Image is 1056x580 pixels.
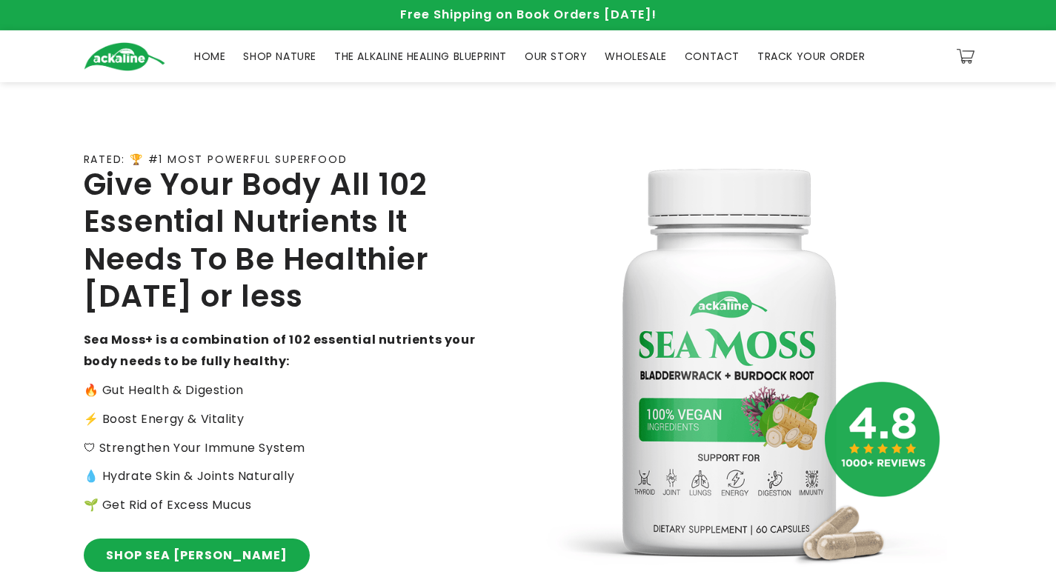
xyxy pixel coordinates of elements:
[84,331,476,370] strong: Sea Moss+ is a combination of 102 essential nutrients your body needs to be fully healthy:
[605,50,666,63] span: WHOLESALE
[325,41,516,72] a: THE ALKALINE HEALING BLUEPRINT
[194,50,225,63] span: HOME
[84,42,165,71] img: Ackaline
[334,50,507,63] span: THE ALKALINE HEALING BLUEPRINT
[84,409,476,430] p: ⚡️ Boost Energy & Vitality
[84,438,476,459] p: 🛡 Strengthen Your Immune System
[525,50,587,63] span: OUR STORY
[84,166,476,316] h2: Give Your Body All 102 Essential Nutrients It Needs To Be Healthier [DATE] or less
[400,6,657,23] span: Free Shipping on Book Orders [DATE]!
[676,41,748,72] a: CONTACT
[234,41,325,72] a: SHOP NATURE
[84,495,476,516] p: 🌱 Get Rid of Excess Mucus
[185,41,234,72] a: HOME
[84,380,476,401] p: 🔥 Gut Health & Digestion
[84,153,348,166] p: RATED: 🏆 #1 MOST POWERFUL SUPERFOOD
[748,41,874,72] a: TRACK YOUR ORDER
[84,466,476,487] p: 💧 Hydrate Skin & Joints Naturally
[757,50,866,63] span: TRACK YOUR ORDER
[516,41,596,72] a: OUR STORY
[84,539,310,572] a: SHOP SEA [PERSON_NAME]
[596,41,675,72] a: WHOLESALE
[685,50,740,63] span: CONTACT
[243,50,316,63] span: SHOP NATURE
